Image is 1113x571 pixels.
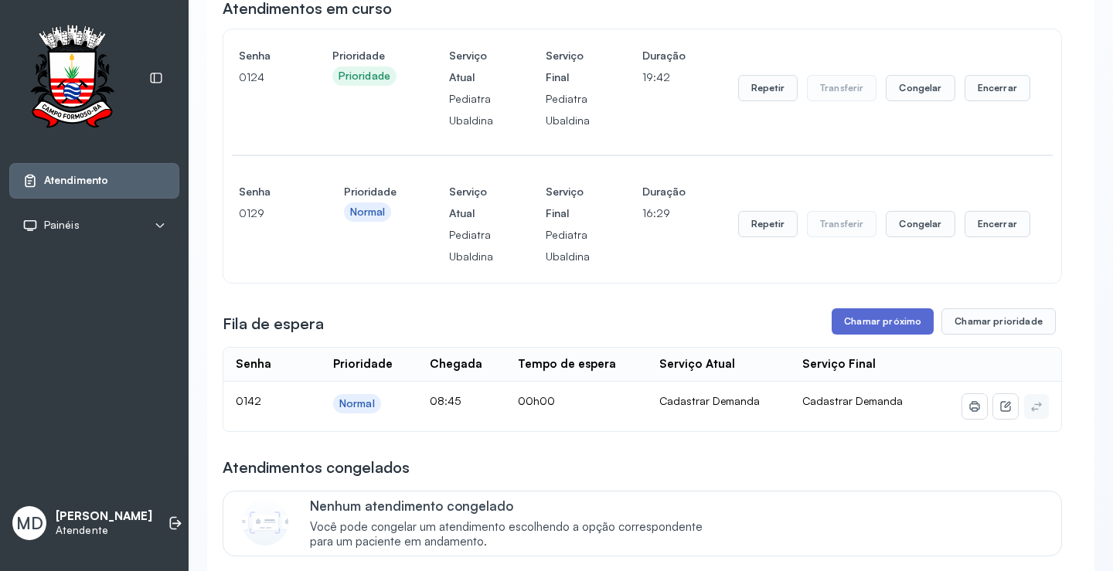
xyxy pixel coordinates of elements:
[738,75,798,101] button: Repetir
[239,181,291,202] h4: Senha
[350,206,386,219] div: Normal
[642,45,686,66] h4: Duração
[332,45,397,66] h4: Prioridade
[965,75,1030,101] button: Encerrar
[642,66,686,88] p: 19:42
[56,524,152,537] p: Atendente
[738,211,798,237] button: Repetir
[22,173,166,189] a: Atendimento
[886,75,955,101] button: Congelar
[339,397,375,410] div: Normal
[430,357,482,372] div: Chegada
[449,88,493,131] p: Pediatra Ubaldina
[223,457,410,478] h3: Atendimentos congelados
[430,394,461,407] span: 08:45
[546,224,590,267] p: Pediatra Ubaldina
[239,202,291,224] p: 0129
[339,70,390,83] div: Prioridade
[941,308,1056,335] button: Chamar prioridade
[807,75,877,101] button: Transferir
[344,181,397,202] h4: Prioridade
[546,181,590,224] h4: Serviço Final
[546,45,590,88] h4: Serviço Final
[16,25,128,132] img: Logotipo do estabelecimento
[965,211,1030,237] button: Encerrar
[44,174,108,187] span: Atendimento
[886,211,955,237] button: Congelar
[310,498,719,514] p: Nenhum atendimento congelado
[449,45,493,88] h4: Serviço Atual
[802,357,876,372] div: Serviço Final
[802,394,903,407] span: Cadastrar Demanda
[642,202,686,224] p: 16:29
[310,520,719,549] span: Você pode congelar um atendimento escolhendo a opção correspondente para um paciente em andamento.
[832,308,934,335] button: Chamar próximo
[236,394,261,407] span: 0142
[239,66,280,88] p: 0124
[659,394,778,408] div: Cadastrar Demanda
[449,181,493,224] h4: Serviço Atual
[659,357,735,372] div: Serviço Atual
[518,394,555,407] span: 00h00
[449,224,493,267] p: Pediatra Ubaldina
[44,219,80,232] span: Painéis
[236,357,271,372] div: Senha
[807,211,877,237] button: Transferir
[518,357,616,372] div: Tempo de espera
[56,509,152,524] p: [PERSON_NAME]
[333,357,393,372] div: Prioridade
[546,88,590,131] p: Pediatra Ubaldina
[239,45,280,66] h4: Senha
[223,313,324,335] h3: Fila de espera
[642,181,686,202] h4: Duração
[242,499,288,546] img: Imagem de CalloutCard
